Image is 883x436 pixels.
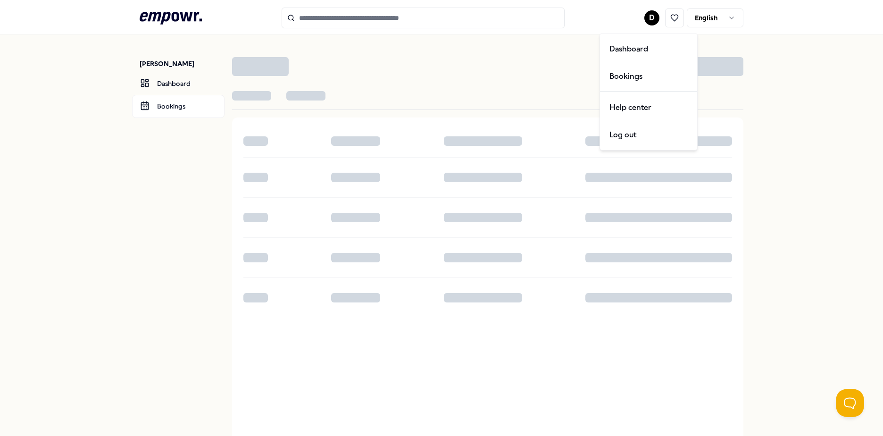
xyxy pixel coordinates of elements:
a: Help center [602,94,695,121]
iframe: Help Scout Beacon - Open [836,389,864,417]
a: Dashboard [602,35,695,63]
a: Bookings [602,63,695,90]
button: D [644,10,659,25]
a: Dashboard [132,72,225,95]
input: Search for products, categories or subcategories [282,8,565,28]
div: Log out [602,121,695,149]
div: D [600,33,698,151]
p: [PERSON_NAME] [140,59,225,68]
a: Bookings [132,95,225,117]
